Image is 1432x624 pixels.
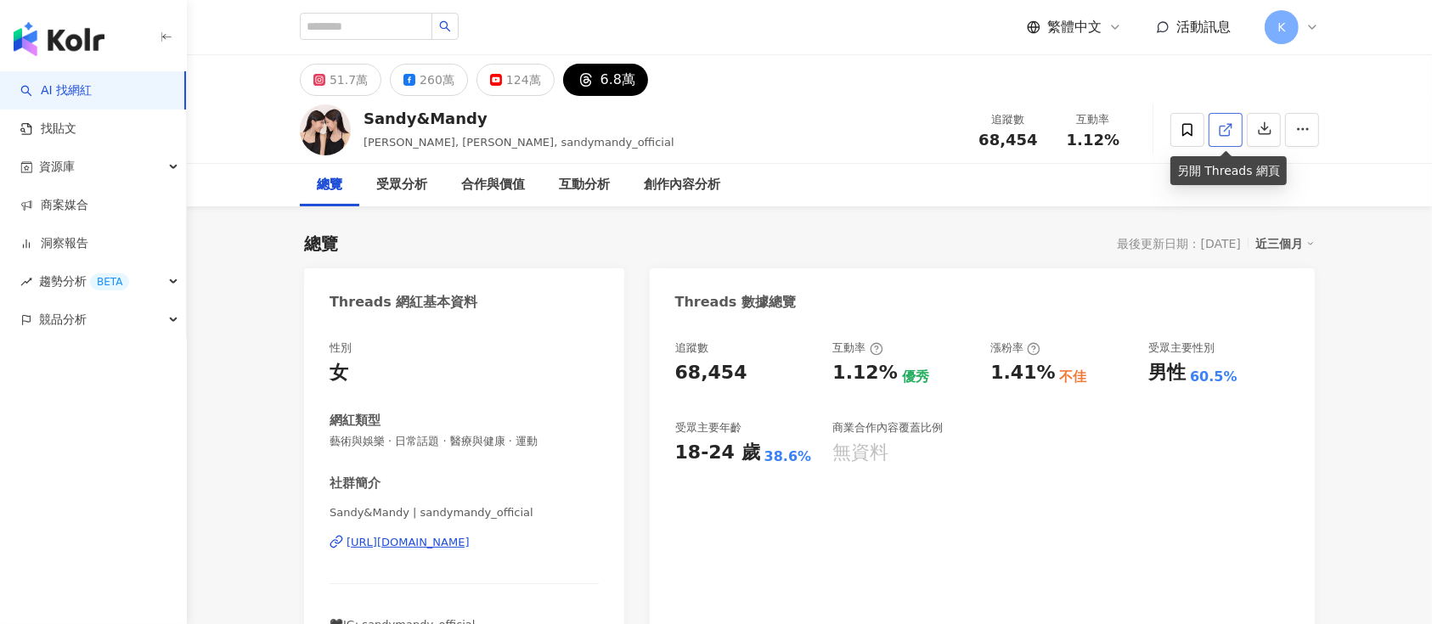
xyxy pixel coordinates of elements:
[330,505,599,520] span: Sandy&Mandy | sandymandy_official
[330,360,348,386] div: 女
[832,340,882,356] div: 互動率
[1061,111,1125,128] div: 互動率
[902,368,929,386] div: 優秀
[330,68,368,92] div: 51.7萬
[439,20,451,32] span: search
[376,175,427,195] div: 受眾分析
[764,447,812,466] div: 38.6%
[300,64,381,96] button: 51.7萬
[304,232,338,256] div: 總覽
[20,235,88,252] a: 洞察報告
[39,148,75,186] span: 資源庫
[1255,233,1315,255] div: 近三個月
[20,197,88,214] a: 商案媒合
[1060,368,1087,386] div: 不佳
[330,535,599,550] a: [URL][DOMAIN_NAME]
[20,121,76,138] a: 找貼文
[39,301,87,339] span: 競品分析
[559,175,610,195] div: 互動分析
[1118,237,1241,250] div: 最後更新日期：[DATE]
[330,475,381,492] div: 社群簡介
[675,420,741,436] div: 受眾主要年齡
[364,136,674,149] span: [PERSON_NAME], [PERSON_NAME], sandymandy_official
[20,276,32,288] span: rise
[14,22,104,56] img: logo
[832,420,943,436] div: 商業合作內容覆蓋比例
[90,273,129,290] div: BETA
[990,360,1055,386] div: 1.41%
[976,111,1040,128] div: 追蹤數
[39,262,129,301] span: 趨勢分析
[1277,18,1285,37] span: K
[461,175,525,195] div: 合作與價值
[675,440,760,466] div: 18-24 歲
[330,434,599,449] span: 藝術與娛樂 · 日常話題 · 醫療與健康 · 運動
[1190,368,1237,386] div: 60.5%
[990,340,1040,356] div: 漲粉率
[20,82,92,99] a: searchAI 找網紅
[600,68,635,92] div: 6.8萬
[364,108,674,129] div: Sandy&Mandy
[330,412,381,430] div: 網紅類型
[317,175,342,195] div: 總覽
[675,293,796,312] div: Threads 數據總覽
[1176,19,1231,35] span: 活動訊息
[1148,340,1215,356] div: 受眾主要性別
[506,68,541,92] div: 124萬
[1047,18,1102,37] span: 繁體中文
[330,340,352,356] div: 性別
[832,360,897,386] div: 1.12%
[1067,132,1119,149] span: 1.12%
[675,340,708,356] div: 追蹤數
[832,440,888,466] div: 無資料
[390,64,468,96] button: 260萬
[300,104,351,155] img: KOL Avatar
[563,64,648,96] button: 6.8萬
[978,131,1037,149] span: 68,454
[347,535,470,550] div: [URL][DOMAIN_NAME]
[1148,360,1186,386] div: 男性
[476,64,555,96] button: 124萬
[644,175,720,195] div: 創作內容分析
[330,293,477,312] div: Threads 網紅基本資料
[675,360,747,386] div: 68,454
[420,68,454,92] div: 260萬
